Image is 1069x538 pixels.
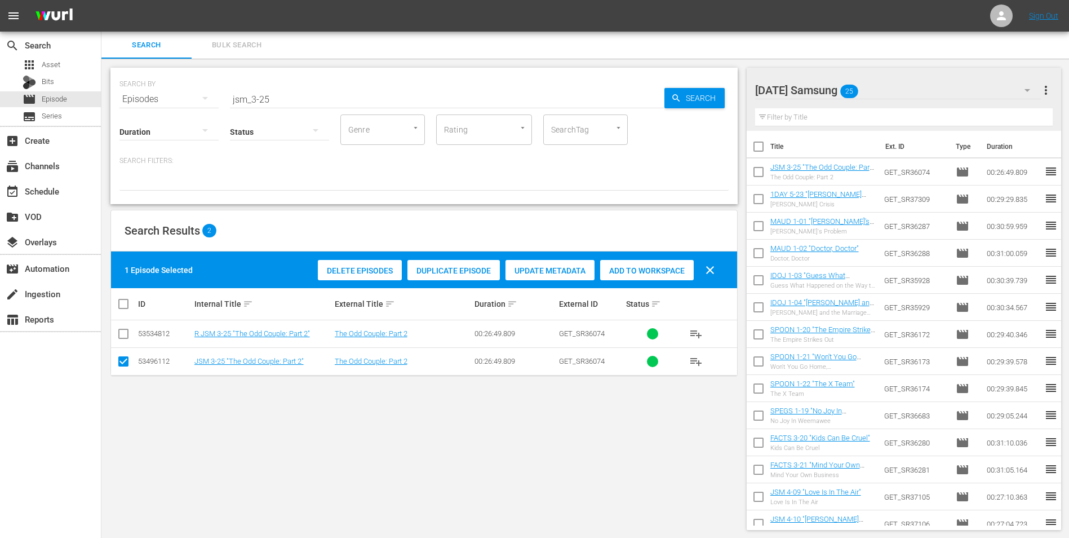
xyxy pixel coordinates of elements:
span: playlist_add [689,355,703,368]
span: apps [23,58,36,72]
div: [PERSON_NAME] Crisis [770,201,876,208]
span: Search Results [125,224,200,237]
span: reorder [1044,462,1058,476]
span: Episode [956,382,969,395]
span: reorder [1044,381,1058,395]
th: Type [949,131,980,162]
span: 2 [202,224,216,237]
span: Episode [956,192,969,206]
span: sort [651,299,661,309]
td: 00:31:05.164 [982,456,1044,483]
td: 00:29:39.578 [982,348,1044,375]
div: Episodes [119,83,219,115]
span: Episode [956,165,969,179]
div: [PERSON_NAME]'s Problem [770,228,876,235]
a: Sign Out [1029,11,1058,20]
div: [PERSON_NAME] and the Marriage Caper [770,309,876,316]
td: GET_SR37106 [880,510,951,537]
div: The Empire Strikes Out [770,336,876,343]
span: Overlays [6,236,19,249]
div: 00:26:49.809 [474,329,555,338]
span: Series [23,110,36,124]
span: reorder [1044,219,1058,232]
th: Duration [980,131,1048,162]
div: Love Is In The Air [770,499,861,506]
a: 1DAY 5-23 "[PERSON_NAME] Crisis" [770,190,866,207]
span: Episode [42,94,67,105]
td: 00:26:49.809 [982,158,1044,186]
div: 53496112 [138,357,191,365]
span: Search [108,39,185,52]
span: Duplicate Episode [407,266,500,275]
span: Episode [956,463,969,477]
span: playlist_add [689,327,703,341]
span: VOD [6,210,19,224]
span: Update Metadata [505,266,595,275]
span: GET_SR36074 [559,329,605,338]
button: Add to Workspace [600,260,694,280]
span: reorder [1044,517,1058,530]
a: The Odd Couple: Part 2 [335,357,407,365]
div: Guess What Happened on the Way to the Moon? [770,282,876,289]
a: IDOJ 1-04 "[PERSON_NAME] and the Marriage Caper" [770,298,874,315]
span: reorder [1044,165,1058,178]
span: Create [6,134,19,148]
img: ans4CAIJ8jUAAAAAAAAAAAAAAAAAAAAAAAAgQb4GAAAAAAAAAAAAAAAAAAAAAAAAJMjXAAAAAAAAAAAAAAAAAAAAAAAAgAT5G... [27,3,81,29]
span: Episode [956,436,969,449]
a: SPOON 1-20 "The Empire Strikes Out" [770,325,875,342]
span: Bulk Search [198,39,275,52]
button: Open [613,122,624,133]
div: Bits [23,76,36,89]
span: reorder [1044,327,1058,341]
span: more_vert [1039,83,1053,97]
span: Search [681,88,725,108]
span: movie [23,92,36,106]
td: 00:30:34.567 [982,294,1044,321]
span: sort [507,299,517,309]
a: JSM 3-25 "The Odd Couple: Part 2" [194,357,304,365]
span: Episode [956,355,969,368]
a: MAUD 1-01 "[PERSON_NAME]'s Problem" [770,217,874,234]
td: GET_SR36074 [880,158,951,186]
span: Reports [6,313,19,327]
a: The Odd Couple: Part 2 [335,329,407,338]
td: GET_SR35929 [880,294,951,321]
td: GET_SR36174 [880,375,951,402]
button: Open [410,122,421,133]
button: Update Metadata [505,260,595,280]
td: GET_SR36173 [880,348,951,375]
span: menu [7,9,20,23]
td: 00:29:39.845 [982,375,1044,402]
td: GET_SR35928 [880,267,951,294]
span: reorder [1044,490,1058,503]
a: FACTS 3-20 "Kids Can Be Cruel" [770,434,870,442]
span: reorder [1044,300,1058,314]
div: [DATE] Samsung [755,74,1041,106]
div: Mind Your Own Business [770,471,876,479]
span: Episode [956,490,969,504]
div: ID [138,299,191,308]
a: SPOON 1-21 "Won't You Go Home, [PERSON_NAME]?" [770,352,861,369]
div: 1 Episode Selected [125,264,193,276]
span: reorder [1044,408,1058,422]
td: 00:31:10.036 [982,429,1044,456]
td: 00:29:05.244 [982,402,1044,429]
span: Bits [42,76,54,87]
td: 00:30:39.739 [982,267,1044,294]
button: clear [697,257,724,284]
a: JSM 4-09 "Love Is In The Air" [770,488,861,496]
a: FACTS 3-21 "Mind Your Own Business" [770,461,864,478]
div: Status [626,297,679,311]
td: GET_SR36288 [880,240,951,267]
div: The X Team [770,390,855,398]
span: Delete Episodes [318,266,402,275]
span: Ingestion [6,288,19,301]
a: JSM 4-10 "[PERSON_NAME] Gets Tough" [770,515,863,532]
button: playlist_add [682,348,709,375]
span: sort [243,299,253,309]
div: Duration [474,297,555,311]
div: External Title [335,297,472,311]
button: Search [664,88,725,108]
div: No Joy In Weemawee [770,417,876,425]
span: clear [703,263,717,277]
